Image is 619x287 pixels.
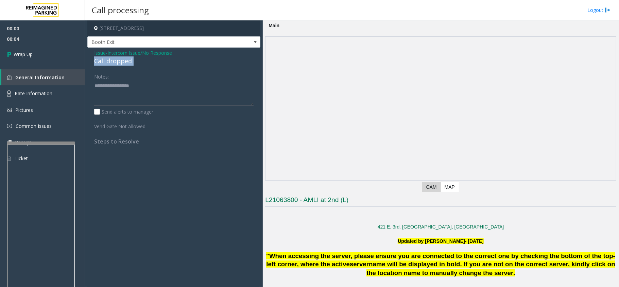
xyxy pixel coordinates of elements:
img: 'icon' [7,140,12,145]
h4: [STREET_ADDRESS] [87,20,260,36]
div: Main [267,20,281,31]
a: Logout [587,6,611,14]
label: Notes: [94,71,109,80]
label: Vend Gate Not Allowed [92,120,160,130]
span: Intercom Issue/No Response [107,49,172,56]
span: Common Issues [16,123,52,129]
img: 'icon' [7,108,12,112]
span: Receipt [15,139,31,146]
span: Issue [94,49,106,56]
font: Updated by [PERSON_NAME]- [DATE] [398,238,484,244]
h3: Call processing [88,2,152,18]
span: - [106,50,172,56]
img: logout [605,6,611,14]
label: CAM [422,182,441,192]
img: 'icon' [7,90,11,97]
a: General Information [1,69,85,85]
label: Send alerts to manager [94,108,153,115]
img: 'icon' [7,123,12,129]
span: server [350,260,369,268]
span: Rate Information [15,90,52,97]
h3: L21063800 - AMLI at 2nd (L) [265,196,616,207]
span: "When accessing the server, please ensure you are connected to the correct one by checking the bo... [266,252,615,268]
span: Pictures [15,107,33,113]
h4: Steps to Resolve [94,138,254,145]
div: Call dropped [94,56,254,66]
span: Booth Exit [88,37,226,48]
span: name will be displayed in bold. If you are not on the correct server, kindly click on the locatio... [366,260,615,276]
label: Map [441,182,459,192]
img: camera [265,37,616,180]
a: 421 E. 3rd. [GEOGRAPHIC_DATA], [GEOGRAPHIC_DATA] [378,224,504,230]
span: . [513,269,515,276]
img: 'icon' [7,75,12,80]
span: General Information [15,74,65,81]
span: Wrap Up [14,51,33,58]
